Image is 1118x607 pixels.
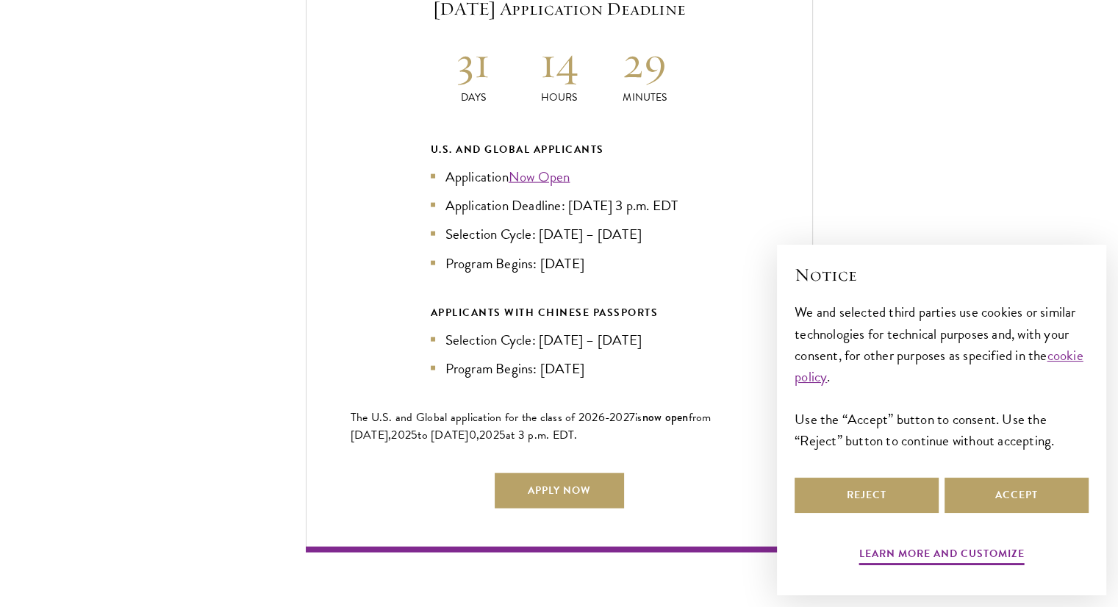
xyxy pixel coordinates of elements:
span: 5 [411,426,418,444]
p: Minutes [602,90,688,105]
button: Learn more and customize [859,545,1025,567]
span: 202 [479,426,499,444]
a: cookie policy [795,345,1083,387]
a: Apply Now [495,473,624,509]
span: 5 [499,426,506,444]
h2: 14 [516,35,602,90]
span: at 3 p.m. EDT. [506,426,578,444]
p: Days [431,90,517,105]
li: Program Begins: [DATE] [431,358,688,379]
span: The U.S. and Global application for the class of 202 [351,409,598,426]
span: 202 [391,426,411,444]
li: Selection Cycle: [DATE] – [DATE] [431,329,688,351]
button: Accept [945,478,1089,513]
span: is [635,409,642,426]
span: 0 [469,426,476,444]
h2: Notice [795,262,1089,287]
div: APPLICANTS WITH CHINESE PASSPORTS [431,303,688,322]
div: U.S. and Global Applicants [431,140,688,159]
span: from [DATE], [351,409,712,444]
a: Now Open [509,166,570,187]
span: -202 [605,409,629,426]
div: We and selected third parties use cookies or similar technologies for technical purposes and, wit... [795,301,1089,450]
span: 7 [629,409,635,426]
p: Hours [516,90,602,105]
li: Application [431,166,688,187]
button: Reject [795,478,939,513]
span: now open [642,409,689,425]
li: Program Begins: [DATE] [431,253,688,274]
h2: 31 [431,35,517,90]
h2: 29 [602,35,688,90]
li: Application Deadline: [DATE] 3 p.m. EDT [431,195,688,216]
span: to [DATE] [418,426,468,444]
li: Selection Cycle: [DATE] – [DATE] [431,223,688,245]
span: 6 [598,409,605,426]
span: , [476,426,479,444]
